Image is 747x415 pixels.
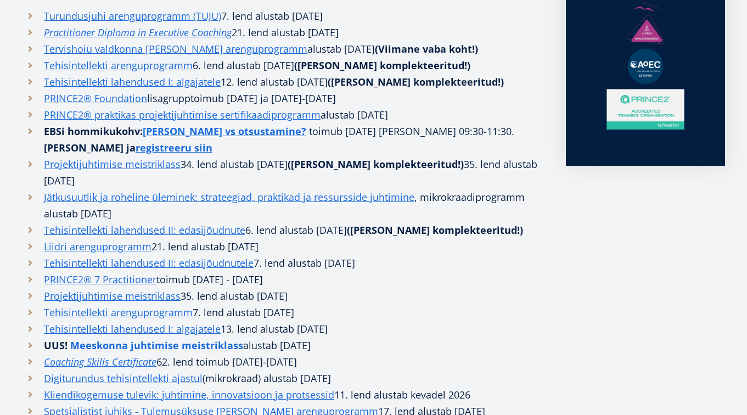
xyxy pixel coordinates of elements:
[136,139,212,156] a: registreeru siin
[22,337,544,354] li: alustab [DATE]
[22,288,544,304] li: 35. lend alustab [DATE]
[44,288,181,304] a: Projektijuhtimise meistriklass
[22,106,544,123] li: alustab [DATE]
[22,271,544,288] li: toimub [DATE] - [DATE]
[375,42,478,55] strong: (Viimane vaba koht!)
[44,339,68,352] strong: UUS!
[22,123,544,156] li: toimub [DATE] [PERSON_NAME] 09:30-11:30.
[22,57,544,74] li: 6. lend alustab [DATE]
[22,304,544,321] li: 7. lend alustab [DATE]
[22,24,544,41] li: . lend alustab [DATE]
[44,354,156,370] a: Coaching Skills Certificate
[22,386,544,403] li: 11. lend alustab kevadel 2026
[44,125,309,138] strong: EBSi hommikukohv:
[143,123,306,139] a: [PERSON_NAME] vs otsustamine?
[22,321,544,337] li: 13. lend alustab [DATE]
[22,238,544,255] li: 21. lend alustab [DATE]
[44,74,221,90] a: Tehisintellekti lahendused I: algajatele
[22,8,544,24] li: 7. lend alustab [DATE]
[44,321,221,337] a: Tehisintellekti lahendused I: algajatele
[22,370,544,386] li: (mikrokraad) alustab [DATE]
[147,92,190,105] span: lisagrupp
[294,59,470,72] strong: ([PERSON_NAME] komplekteeritud!)
[44,189,414,205] a: Jätkusuutlik ja roheline üleminek: strateegiad, praktikad ja ressursside juhtimine
[22,74,544,90] li: 12. lend alustab [DATE]
[44,41,307,57] a: Tervishoiu valdkonna [PERSON_NAME] arenguprogramm
[44,156,181,172] a: Projektijuhtimise meistriklass
[347,223,523,237] strong: ([PERSON_NAME] komplekteeritud!)
[44,386,334,403] a: Kliendikogemuse tulevik: juhtimine, innovatsioon ja protsessid
[44,255,254,271] a: Tehisintellekti lahendused II: edasijõudnutele
[44,304,193,321] a: Tehisintellekti arenguprogramm
[44,8,221,24] a: Turundusjuhi arenguprogramm (TUJU)
[44,355,156,368] em: Coaching Skills Certificate
[44,90,147,106] a: PRINCE2® Foundation
[328,75,504,88] strong: ([PERSON_NAME] komplekteeritud!)
[44,141,212,154] strong: [PERSON_NAME] ja
[44,222,245,238] a: Tehisintellekti lahendused II: edasijõudnute
[44,24,232,41] a: Practitioner Diploma in Executive Coaching
[44,106,321,123] a: PRINCE2® praktikas projektijuhtimise sertifikaadiprogramm
[70,339,243,352] strong: Meeskonna juhtimise meistriklass
[44,238,151,255] a: Liidri arenguprogramm
[22,90,544,106] li: toimub [DATE] ja [DATE]-[DATE]
[44,370,203,386] a: Digiturundus tehisintellekti ajastul
[22,255,544,271] li: 7. lend alustab [DATE]
[288,158,464,171] strong: ([PERSON_NAME] komplekteeritud!)
[22,222,544,238] li: 6. lend alustab [DATE]
[22,41,544,57] li: alustab [DATE]
[44,271,156,288] a: PRINCE2® 7 Practitioner
[44,26,232,39] em: Practitioner Diploma in Executive Coaching
[22,189,544,222] li: , mikrokraadiprogramm alustab [DATE]
[44,57,193,74] a: Tehisintellekti arenguprogramm
[22,354,544,370] li: 62. lend toimub [DATE]-[DATE]
[22,156,544,189] li: 34. lend alustab [DATE] 35. lend alustab [DATE]
[70,337,243,354] a: Meeskonna juhtimise meistriklass
[232,26,243,39] i: 21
